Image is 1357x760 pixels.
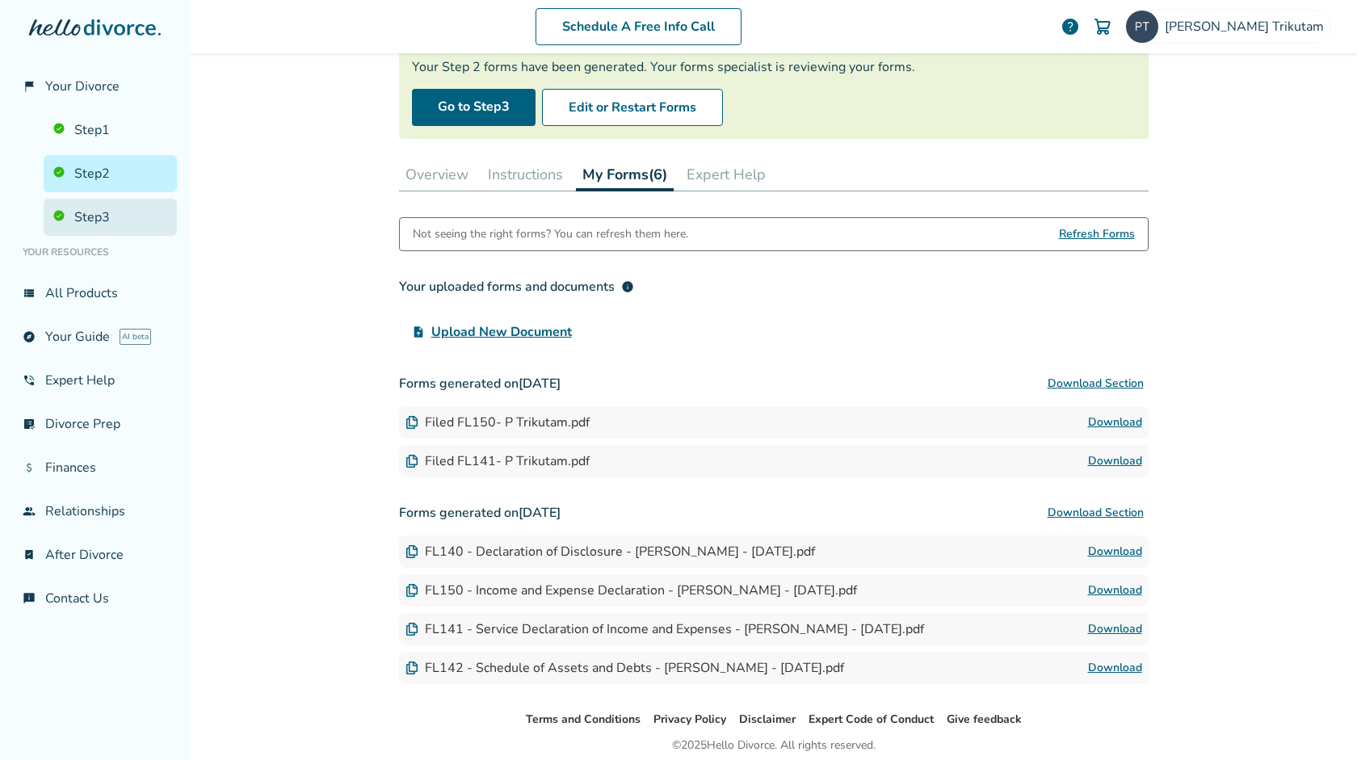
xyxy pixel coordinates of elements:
div: Filed FL141- P Trikutam.pdf [405,452,590,470]
img: Document [405,661,418,674]
button: Expert Help [680,158,772,191]
span: flag_2 [23,80,36,93]
a: attach_moneyFinances [13,449,177,486]
span: list_alt_check [23,418,36,430]
a: Step2 [44,155,177,192]
img: Document [405,455,418,468]
div: FL141 - Service Declaration of Income and Expenses - [PERSON_NAME] - [DATE].pdf [405,620,924,638]
a: list_alt_checkDivorce Prep [13,405,177,443]
a: Download [1088,619,1142,639]
a: Privacy Policy [653,712,726,727]
div: Your uploaded forms and documents [399,277,634,296]
div: © 2025 Hello Divorce. All rights reserved. [672,736,876,755]
button: My Forms(6) [576,158,674,191]
a: Download [1088,658,1142,678]
a: Expert Code of Conduct [809,712,934,727]
div: Your Step 2 forms have been generated. Your forms specialist is reviewing your forms. [412,58,1136,76]
a: Download [1088,542,1142,561]
span: attach_money [23,461,36,474]
div: FL150 - Income and Expense Declaration - [PERSON_NAME] - [DATE].pdf [405,582,857,599]
span: [PERSON_NAME] Trikutam [1165,18,1330,36]
span: Your Divorce [45,78,120,95]
h3: Forms generated on [DATE] [399,367,1149,400]
a: phone_in_talkExpert Help [13,362,177,399]
span: explore [23,330,36,343]
span: info [621,280,634,293]
img: Document [405,584,418,597]
a: chat_infoContact Us [13,580,177,617]
a: Download [1088,413,1142,432]
li: Give feedback [947,710,1022,729]
button: Overview [399,158,475,191]
button: Download Section [1043,497,1149,529]
img: Document [405,416,418,429]
a: Schedule A Free Info Call [536,8,742,45]
span: Upload New Document [431,322,572,342]
div: FL140 - Declaration of Disclosure - [PERSON_NAME] - [DATE].pdf [405,543,815,561]
span: phone_in_talk [23,374,36,387]
a: exploreYour GuideAI beta [13,318,177,355]
span: view_list [23,287,36,300]
a: help [1061,17,1080,36]
a: Download [1088,451,1142,471]
button: Download Section [1043,367,1149,400]
h3: Forms generated on [DATE] [399,497,1149,529]
span: Refresh Forms [1059,218,1135,250]
span: AI beta [120,329,151,345]
span: bookmark_check [23,548,36,561]
img: Document [405,545,418,558]
button: Edit or Restart Forms [542,89,723,126]
div: Not seeing the right forms? You can refresh them here. [413,218,688,250]
a: view_listAll Products [13,275,177,312]
span: upload_file [412,325,425,338]
a: Terms and Conditions [526,712,641,727]
img: Document [405,623,418,636]
li: Disclaimer [739,710,796,729]
a: Go to Step3 [412,89,536,126]
li: Your Resources [13,236,177,268]
a: flag_2Your Divorce [13,68,177,105]
a: Download [1088,581,1142,600]
a: bookmark_checkAfter Divorce [13,536,177,573]
a: Step3 [44,199,177,236]
div: FL142 - Schedule of Assets and Debts - [PERSON_NAME] - [DATE].pdf [405,659,844,677]
img: ptrikutam@gmail.com [1126,10,1158,43]
span: group [23,505,36,518]
iframe: Chat Widget [1276,682,1357,760]
a: groupRelationships [13,493,177,530]
a: Step1 [44,111,177,149]
img: Cart [1093,17,1112,36]
span: chat_info [23,592,36,605]
div: Filed FL150- P Trikutam.pdf [405,414,590,431]
button: Instructions [481,158,569,191]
